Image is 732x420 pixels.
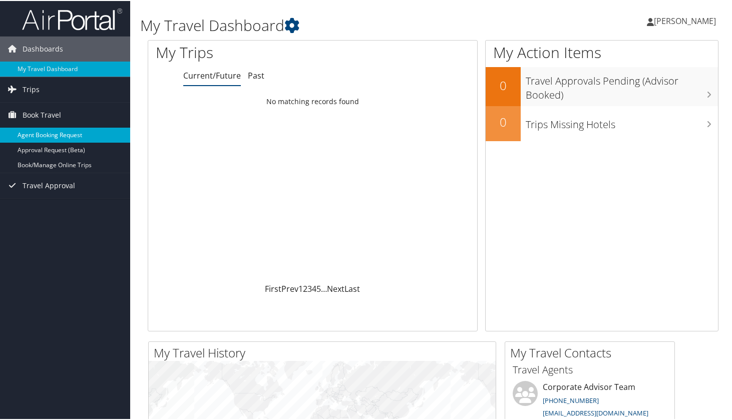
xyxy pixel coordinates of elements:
td: No matching records found [148,92,477,110]
a: 0Trips Missing Hotels [486,105,718,140]
a: [PERSON_NAME] [647,5,726,35]
span: Book Travel [23,102,61,127]
a: 5 [316,282,321,293]
a: Last [344,282,360,293]
span: Travel Approval [23,172,75,197]
a: Current/Future [183,69,241,80]
a: 4 [312,282,316,293]
span: Trips [23,76,40,101]
a: 3 [307,282,312,293]
h1: My Action Items [486,41,718,62]
h2: 0 [486,113,521,130]
a: Next [327,282,344,293]
h2: My Travel History [154,343,496,360]
span: [PERSON_NAME] [654,15,716,26]
h2: 0 [486,76,521,93]
a: [PHONE_NUMBER] [543,395,599,404]
span: Dashboards [23,36,63,61]
h3: Travel Agents [513,362,667,376]
img: airportal-logo.png [22,7,122,30]
a: 1 [298,282,303,293]
h2: My Travel Contacts [510,343,674,360]
h3: Trips Missing Hotels [526,112,718,131]
span: … [321,282,327,293]
h3: Travel Approvals Pending (Advisor Booked) [526,68,718,101]
h1: My Travel Dashboard [140,14,531,35]
a: First [265,282,281,293]
a: Past [248,69,264,80]
a: 2 [303,282,307,293]
a: Prev [281,282,298,293]
a: [EMAIL_ADDRESS][DOMAIN_NAME] [543,407,648,416]
h1: My Trips [156,41,332,62]
a: 0Travel Approvals Pending (Advisor Booked) [486,66,718,105]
